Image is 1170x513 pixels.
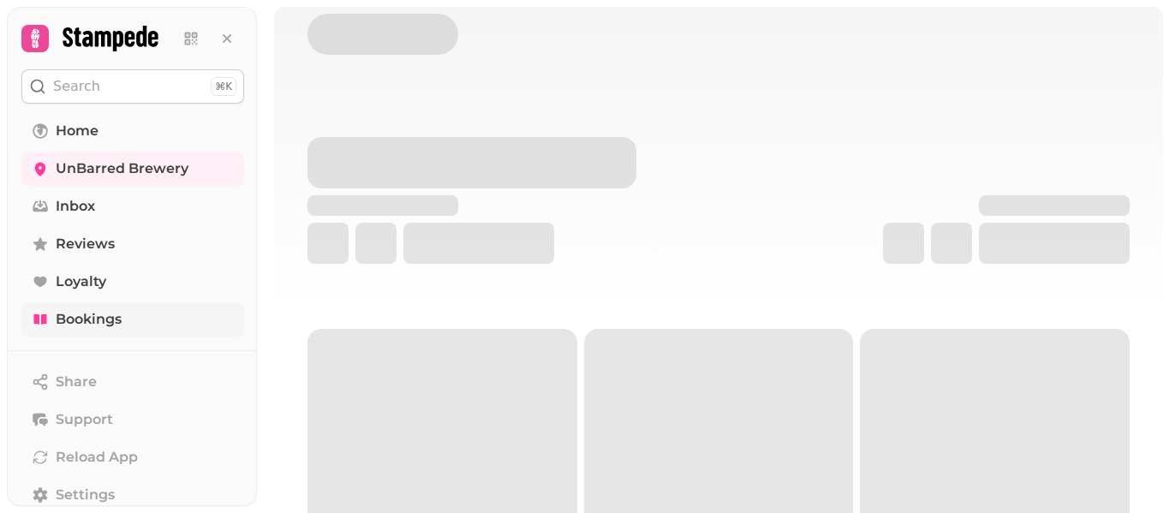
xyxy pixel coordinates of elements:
[53,76,100,97] p: Search
[21,189,244,224] a: Inbox
[56,196,95,217] span: Inbox
[21,114,244,148] a: Home
[56,309,122,330] span: Bookings
[211,77,236,96] div: ⌘K
[56,234,115,254] span: Reviews
[56,409,113,430] span: Support
[21,440,244,474] button: Reload App
[56,158,188,179] span: UnBarred Brewery
[56,372,97,392] span: Share
[21,152,244,186] a: UnBarred Brewery
[21,403,244,437] button: Support
[21,302,244,337] a: Bookings
[56,271,106,292] span: Loyalty
[21,478,244,512] a: Settings
[21,265,244,299] a: Loyalty
[21,69,244,104] button: Search⌘K
[21,227,244,261] a: Reviews
[56,447,138,468] span: Reload App
[21,365,244,399] button: Share
[56,485,115,505] span: Settings
[56,121,98,141] span: Home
